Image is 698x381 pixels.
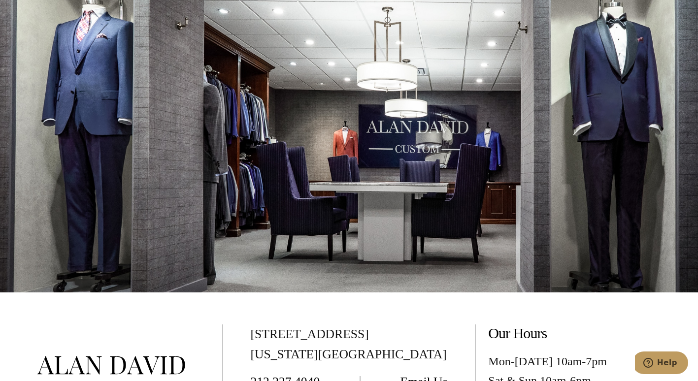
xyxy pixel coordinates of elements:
div: [STREET_ADDRESS] [US_STATE][GEOGRAPHIC_DATA] [250,324,447,365]
iframe: Opens a widget where you can chat to one of our agents [635,351,688,376]
h2: Our Hours [488,324,685,342]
